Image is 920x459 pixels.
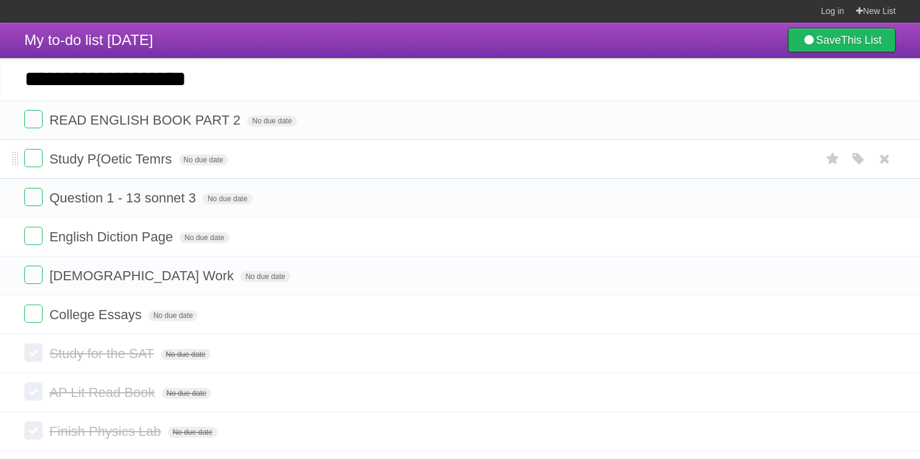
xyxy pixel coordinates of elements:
[49,151,175,167] span: Study P{Oetic Temrs
[24,266,43,284] label: Done
[841,34,882,46] b: This List
[247,116,296,126] span: No due date
[24,149,43,167] label: Done
[240,271,290,282] span: No due date
[24,382,43,401] label: Done
[49,112,243,128] span: READ ENGLISH BOOK PART 2
[49,424,164,439] span: Finish Physics Lab
[24,305,43,323] label: Done
[161,349,210,360] span: No due date
[49,385,158,400] span: AP Lit Read Book
[179,232,229,243] span: No due date
[24,110,43,128] label: Done
[49,190,199,205] span: Question 1 - 13 sonnet 3
[821,149,845,169] label: Star task
[49,346,157,361] span: Study for the SAT
[179,154,228,165] span: No due date
[162,388,211,399] span: No due date
[24,421,43,440] label: Done
[49,268,237,283] span: [DEMOGRAPHIC_DATA] Work
[49,229,176,244] span: English Diction Page
[203,193,252,204] span: No due date
[24,343,43,362] label: Done
[24,188,43,206] label: Done
[24,32,153,48] span: My to-do list [DATE]
[168,427,217,438] span: No due date
[24,227,43,245] label: Done
[148,310,198,321] span: No due date
[788,28,896,52] a: SaveThis List
[49,307,145,322] span: College Essays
